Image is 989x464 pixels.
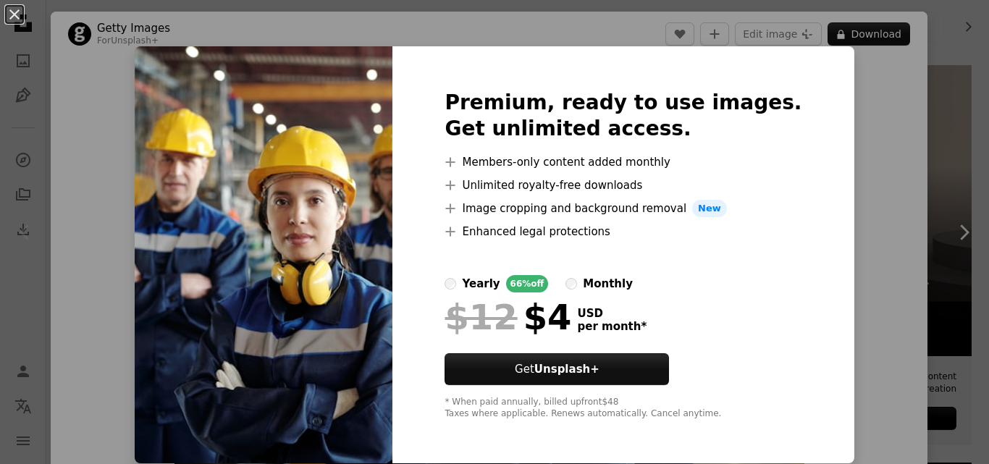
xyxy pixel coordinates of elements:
div: monthly [583,275,633,292]
span: per month * [577,320,647,333]
div: $4 [445,298,571,336]
div: yearly [462,275,500,292]
button: GetUnsplash+ [445,353,669,385]
h2: Premium, ready to use images. Get unlimited access. [445,90,801,142]
input: yearly66%off [445,278,456,290]
span: USD [577,307,647,320]
span: New [692,200,727,217]
div: 66% off [506,275,549,292]
strong: Unsplash+ [534,363,599,376]
li: Unlimited royalty-free downloads [445,177,801,194]
div: * When paid annually, billed upfront $48 Taxes where applicable. Renews automatically. Cancel any... [445,397,801,420]
li: Image cropping and background removal [445,200,801,217]
li: Members-only content added monthly [445,153,801,171]
input: monthly [565,278,577,290]
img: premium_photo-1661932816149-291a447e3022 [135,46,392,463]
span: $12 [445,298,517,336]
li: Enhanced legal protections [445,223,801,240]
